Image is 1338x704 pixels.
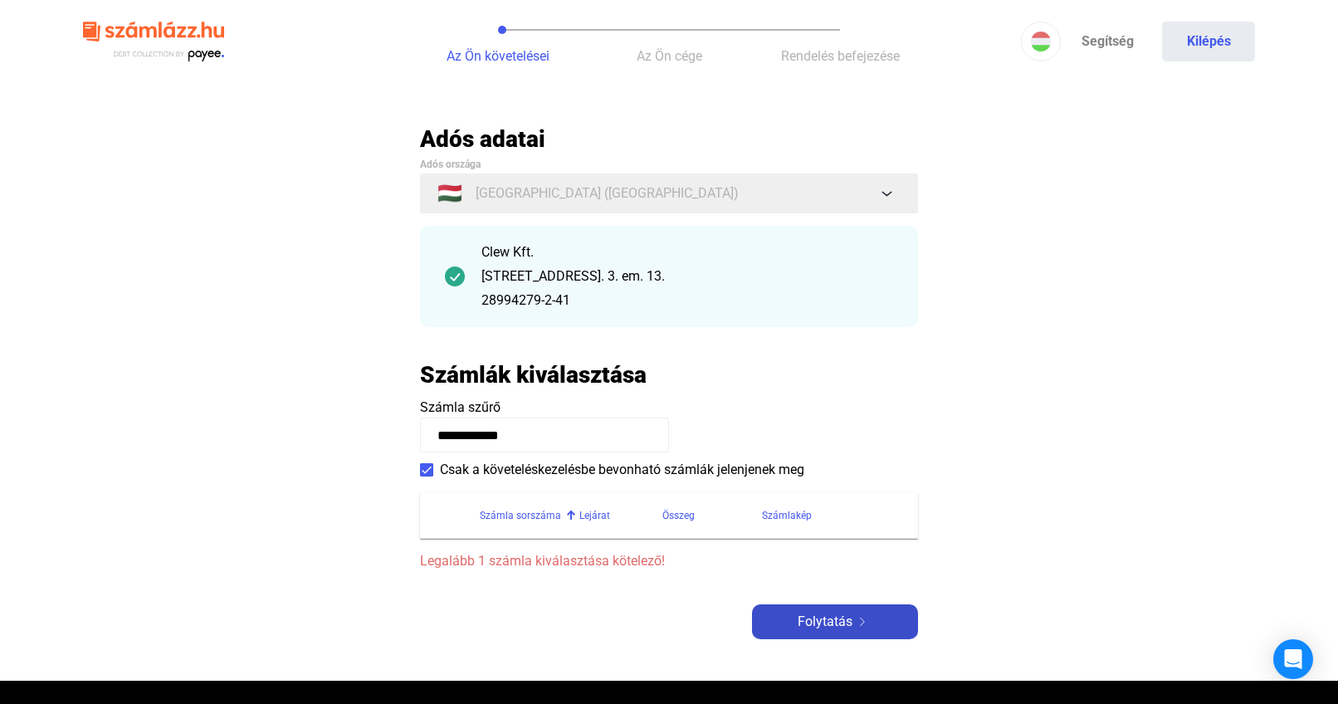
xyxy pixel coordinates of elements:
div: Összeg [662,506,695,526]
button: 🇭🇺[GEOGRAPHIC_DATA] ([GEOGRAPHIC_DATA]) [420,174,918,213]
img: HU [1031,32,1051,51]
span: Csak a követeléskezelésbe bevonható számlák jelenjenek meg [440,460,804,480]
span: Legalább 1 számla kiválasztása kötelező! [420,551,918,571]
span: [GEOGRAPHIC_DATA] ([GEOGRAPHIC_DATA]) [476,183,739,203]
div: Számlakép [762,506,898,526]
img: arrow-right-white [852,618,872,626]
div: Számlakép [762,506,812,526]
span: 🇭🇺 [437,183,462,203]
div: Lejárat [579,506,610,526]
div: Összeg [662,506,762,526]
h2: Adós adatai [420,125,918,154]
h2: Számlák kiválasztása [420,360,647,389]
div: Számla sorszáma [480,506,561,526]
button: Kilépés [1162,22,1255,61]
div: Lejárat [579,506,662,526]
button: Folytatásarrow-right-white [752,604,918,639]
span: Az Ön követelései [447,48,549,64]
div: 28994279-2-41 [481,291,893,310]
span: Folytatás [798,612,852,632]
span: Rendelés befejezése [781,48,900,64]
a: Segítség [1061,22,1154,61]
img: checkmark-darker-green-circle [445,266,465,286]
div: [STREET_ADDRESS]. 3. em. 13. [481,266,893,286]
span: Az Ön cége [637,48,702,64]
div: Open Intercom Messenger [1273,639,1313,679]
span: Adós országa [420,159,481,170]
button: HU [1021,22,1061,61]
img: szamlazzhu-logo [83,15,224,69]
span: Számla szűrő [420,399,501,415]
div: Számla sorszáma [480,506,579,526]
div: Clew Kft. [481,242,893,262]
